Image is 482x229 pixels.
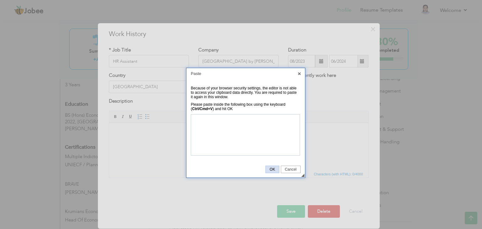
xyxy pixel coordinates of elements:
[191,84,301,158] div: General
[301,174,304,177] div: Resize
[281,167,300,172] span: Cancel
[297,71,302,77] a: Close
[191,114,300,156] iframe: Paste Area
[281,166,301,173] a: Cancel
[186,68,305,79] div: Paste
[265,166,279,173] a: OK
[192,107,213,111] strong: Ctrl/Cmd+V
[191,86,297,99] div: Because of your browser security settings, the editor is not able to access your clipboard data d...
[191,102,297,111] div: Please paste inside the following box using the keyboard ( ) and hit OK
[266,167,279,172] span: OK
